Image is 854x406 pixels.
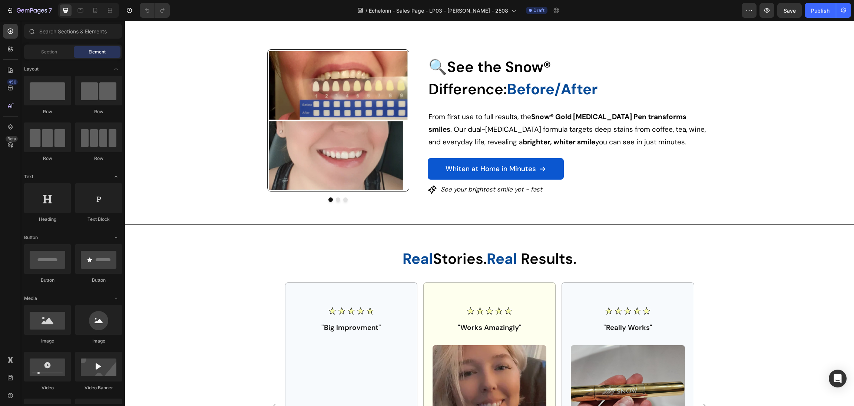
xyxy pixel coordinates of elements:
p: "Big Improvment" [170,301,282,313]
span: Echelonn - Sales Page - LP03 - [PERSON_NAME] - 2508 [369,7,508,14]
span: / [365,7,367,14]
span: Element [89,49,106,55]
button: Dot [218,177,223,181]
button: Save [777,3,802,18]
div: Open Intercom Messenger [829,370,847,387]
input: Search Sections & Elements [24,24,122,39]
div: Button [24,277,71,284]
strong: Before/After [382,59,473,78]
p: "Works Amazingly" [308,301,421,313]
div: Text Block [75,216,122,223]
div: Image [75,338,122,344]
a: Whiten at Home in Minutes [303,137,439,159]
span: Draft [533,7,544,14]
strong: Real [362,228,392,248]
div: Video [24,384,71,391]
span: 🔍See the Snow® Difference: [304,36,426,78]
p: "Really Works" [447,301,559,313]
span: Button [24,234,38,241]
span: Toggle open [110,292,122,304]
div: Row [24,155,71,162]
div: Undo/Redo [140,3,170,18]
div: 450 [7,79,18,85]
button: Carousel Back Arrow [143,380,155,392]
span: Text [24,173,33,180]
div: Video Banner [75,384,122,391]
img: gempages_562188886642525188-bcac77f4-aafc-4b2a-8721-f248dd1c6857.svg [342,286,387,294]
span: Save [784,7,796,14]
div: Heading [24,216,71,223]
span: Media [24,295,37,302]
img: gempages_562188886642525188-bcac77f4-aafc-4b2a-8721-f248dd1c6857.svg [203,286,249,294]
div: Button [75,277,122,284]
p: 7 [49,6,52,15]
img: gempages_562188886642525188-bcac77f4-aafc-4b2a-8721-f248dd1c6857.svg [480,286,526,294]
strong: brighter, whiter smile [398,117,470,126]
img: gempages_562188886642525188-37c3d5cf-0c9a-4814-ae9e-e32b85d3923e.webp [142,29,284,171]
span: Stories. [308,228,362,248]
div: Row [24,108,71,115]
strong: Snow® Gold [MEDICAL_DATA] Pen transforms smiles [304,91,562,113]
button: Dot [211,177,215,181]
span: Results. [396,228,451,248]
button: 7 [3,3,55,18]
div: Beta [6,136,18,142]
button: Dot [203,177,208,181]
strong: Real [278,228,308,248]
div: Row [75,108,122,115]
p: See your brightest smile yet - fast [316,163,417,174]
p: Whiten at Home in Minutes [321,142,411,154]
div: Image [24,338,71,344]
div: Row [75,155,122,162]
span: Toggle open [110,232,122,243]
span: Toggle open [110,63,122,75]
button: Carousel Next Arrow [574,380,586,392]
button: Publish [805,3,836,18]
div: Publish [811,7,830,14]
iframe: Design area [125,21,854,406]
p: From first use to full results, the . Our dual-[MEDICAL_DATA] formula targets deep stains from co... [304,90,586,128]
span: Layout [24,66,39,72]
span: Toggle open [110,171,122,183]
span: Section [41,49,57,55]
